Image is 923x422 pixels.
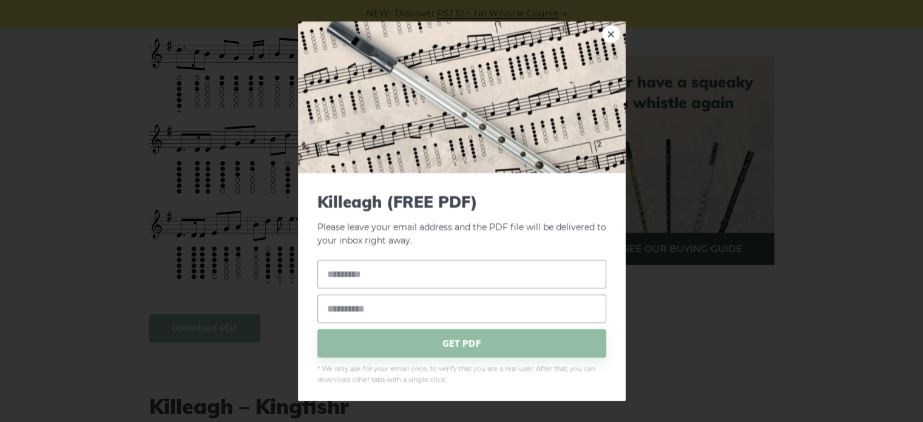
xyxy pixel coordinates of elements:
span: Killeagh (FREE PDF) [317,192,606,211]
span: GET PDF [317,329,606,358]
span: * We only ask for your email once, to verify that you are a real user. After that, you can downlo... [317,364,606,386]
img: Tin Whistle Tab Preview [298,21,626,173]
p: Please leave your email address and the PDF file will be delivered to your inbox right away. [317,192,606,248]
a: × [602,25,620,43]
